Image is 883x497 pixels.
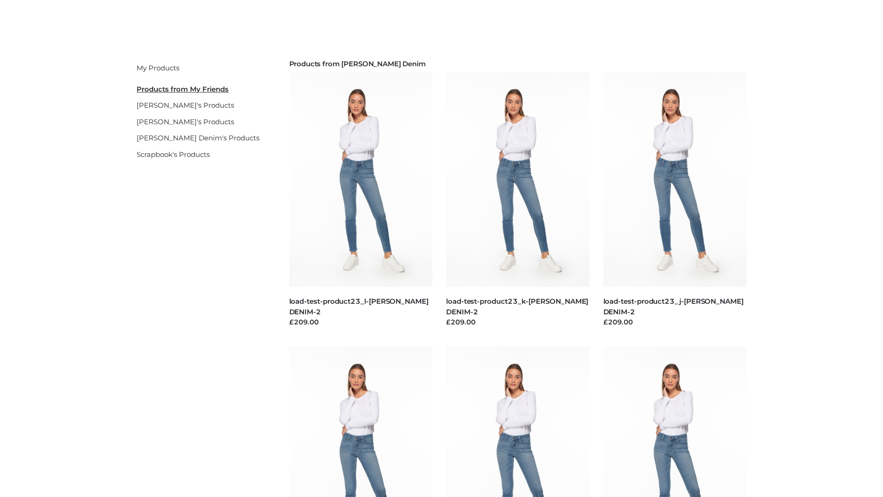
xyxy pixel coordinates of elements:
a: My Products [137,64,179,72]
div: £209.00 [289,317,433,328]
div: £209.00 [603,317,747,328]
div: £209.00 [446,317,590,328]
a: [PERSON_NAME] Denim's Products [137,133,259,142]
a: load-test-product23_k-[PERSON_NAME] DENIM-2 [446,297,588,316]
a: [PERSON_NAME]'s Products [137,117,234,126]
a: load-test-product23_l-[PERSON_NAME] DENIM-2 [289,297,429,316]
h2: Products from [PERSON_NAME] Denim [289,60,747,68]
a: load-test-product23_j-[PERSON_NAME] DENIM-2 [603,297,744,316]
a: Scrapbook's Products [137,150,210,159]
u: Products from My Friends [137,85,229,93]
a: [PERSON_NAME]'s Products [137,101,234,110]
